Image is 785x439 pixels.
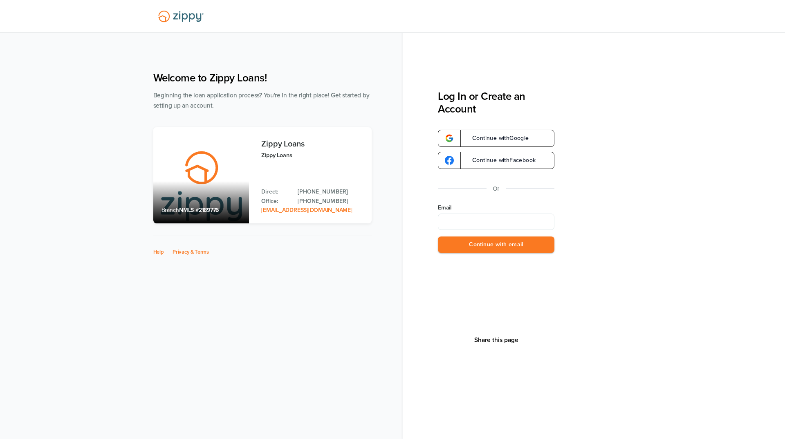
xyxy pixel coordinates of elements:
[438,152,554,169] a: google-logoContinue withFacebook
[153,7,209,26] img: Lender Logo
[445,134,454,143] img: google-logo
[464,158,536,163] span: Continue with Facebook
[438,90,554,115] h3: Log In or Create an Account
[438,204,554,212] label: Email
[472,336,521,344] button: Share This Page
[493,184,500,194] p: Or
[261,140,363,149] h3: Zippy Loans
[161,207,179,214] span: Branch
[438,236,554,253] button: Continue with email
[261,187,289,196] p: Direct:
[261,197,289,206] p: Office:
[445,156,454,165] img: google-logo
[298,187,363,196] a: Direct Phone: 512-975-2947
[438,214,554,230] input: Email Address
[153,92,370,109] span: Beginning the loan application process? You're in the right place! Get started by setting up an a...
[298,197,363,206] a: Office Phone: 512-975-2947
[261,151,363,160] p: Zippy Loans
[261,207,352,214] a: Email Address: zippyguide@zippymh.com
[153,72,372,84] h1: Welcome to Zippy Loans!
[153,249,164,255] a: Help
[179,207,219,214] span: NMLS #2189776
[438,130,554,147] a: google-logoContinue withGoogle
[173,249,209,255] a: Privacy & Terms
[464,135,529,141] span: Continue with Google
